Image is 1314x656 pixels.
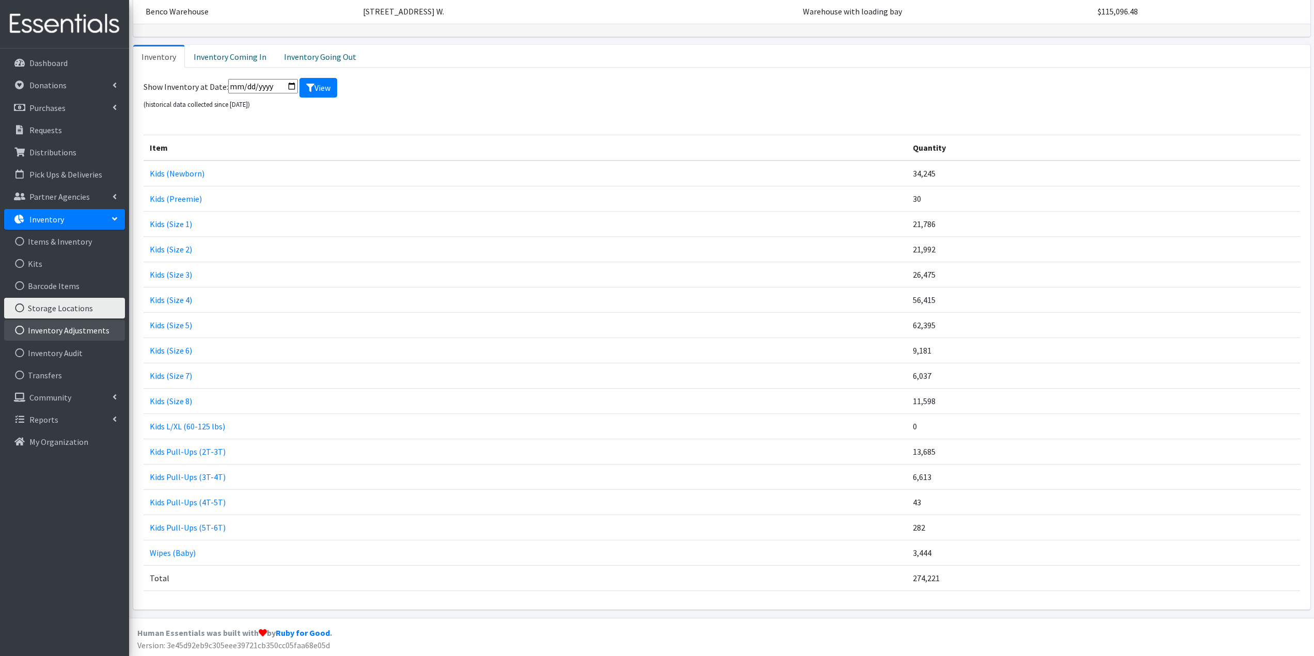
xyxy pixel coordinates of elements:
td: 9,181 [907,338,1300,363]
p: Reports [29,414,58,425]
a: Dashboard [4,53,125,73]
a: Kids (Size 7) [150,371,192,381]
a: Inventory Audit [4,343,125,363]
a: Kids Pull-Ups (5T-6T) [150,522,226,533]
a: Kids (Size 2) [150,244,192,254]
p: Purchases [29,103,66,113]
a: Reports [4,409,125,430]
a: Inventory Adjustments [4,320,125,341]
form: Show Inventory at Date: [144,78,1300,110]
td: Total [144,565,907,590]
p: Donations [29,80,67,90]
a: Transfers [4,365,125,386]
td: 21,786 [907,211,1300,236]
a: Kids (Size 8) [150,396,192,406]
td: 3,444 [907,540,1300,565]
a: Kids (Size 1) [150,219,192,229]
a: Distributions [4,142,125,163]
td: 56,415 [907,287,1300,312]
td: 6,037 [907,363,1300,388]
a: Inventory Coming In [185,45,275,68]
a: Ruby for Good [276,628,330,638]
td: 34,245 [907,161,1300,186]
a: Requests [4,120,125,140]
p: Community [29,392,71,403]
td: 274,221 [907,565,1300,590]
a: Wipes (Baby) [150,548,196,558]
a: Items & Inventory [4,231,125,252]
a: Kits [4,253,125,274]
a: My Organization [4,431,125,452]
td: 21,992 [907,236,1300,262]
a: Kids L/XL (60-125 lbs) [150,421,225,431]
p: My Organization [29,437,88,447]
a: Kids Pull-Ups (4T-5T) [150,497,226,507]
th: Item [144,135,907,161]
a: Kids (Size 3) [150,269,192,280]
a: Purchases [4,98,125,118]
a: Community [4,387,125,408]
td: 43 [907,489,1300,515]
td: 11,598 [907,388,1300,413]
a: Kids (Size 5) [150,320,192,330]
th: Quantity [907,135,1300,161]
small: (historical data collected since [DATE]) [144,100,250,108]
a: Kids (Size 6) [150,345,192,356]
a: Storage Locations [4,298,125,318]
a: Barcode Items [4,276,125,296]
a: Kids Pull-Ups (2T-3T) [150,446,226,457]
span: Version: 3e45d92eb9c305eee39721cb350cc05faa68e05d [137,640,330,650]
p: Dashboard [29,58,68,68]
a: Inventory [4,209,125,230]
a: Partner Agencies [4,186,125,207]
a: Inventory Going Out [275,45,365,68]
p: Inventory [29,214,64,225]
a: Inventory [133,45,185,68]
a: Kids (Newborn) [150,168,204,179]
button: View [299,78,337,98]
img: HumanEssentials [4,7,125,41]
strong: Human Essentials was built with by . [137,628,332,638]
a: Kids Pull-Ups (3T-4T) [150,472,226,482]
a: Pick Ups & Deliveries [4,164,125,185]
p: Partner Agencies [29,191,90,202]
td: 26,475 [907,262,1300,287]
p: Distributions [29,147,76,157]
a: Donations [4,75,125,95]
p: Requests [29,125,62,135]
td: 6,613 [907,464,1300,489]
td: 0 [907,413,1300,439]
td: 62,395 [907,312,1300,338]
a: Kids (Preemie) [150,194,202,204]
td: 282 [907,515,1300,540]
td: 13,685 [907,439,1300,464]
a: Kids (Size 4) [150,295,192,305]
td: 30 [907,186,1300,211]
p: Pick Ups & Deliveries [29,169,102,180]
